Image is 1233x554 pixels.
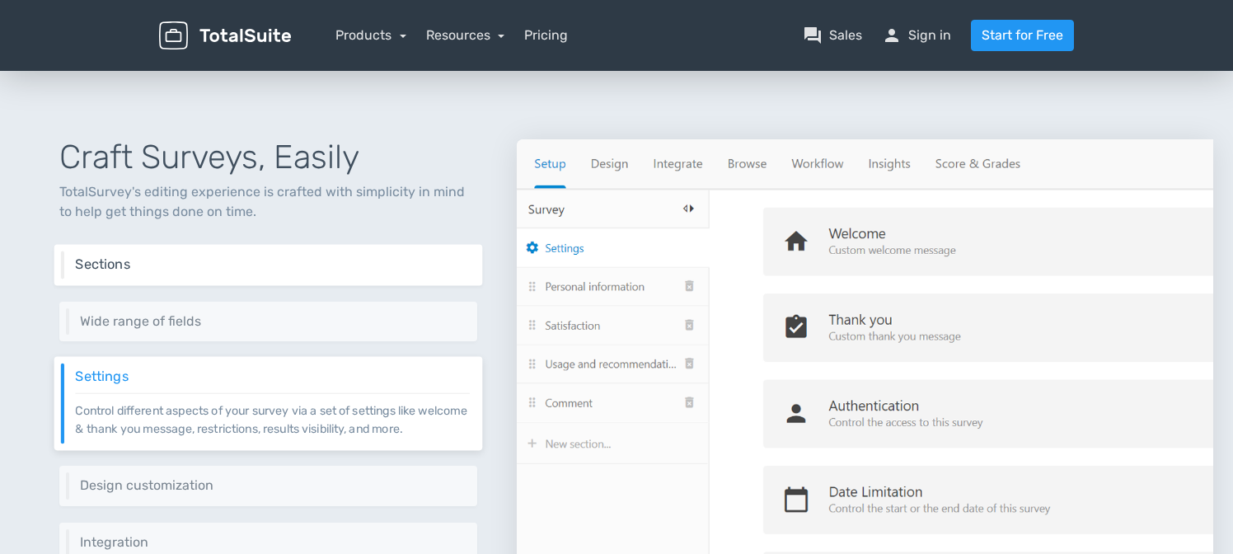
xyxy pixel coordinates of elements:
[80,328,465,329] p: TotalSurvey offers a rich range of fields to collect different kind of data including text, dropd...
[75,257,470,272] h6: Sections
[75,393,470,438] p: Control different aspects of your survey via a set of settings like welcome & thank you message, ...
[80,314,465,329] h6: Wide range of fields
[59,182,477,222] p: TotalSurvey's editing experience is crafted with simplicity in mind to help get things done on time.
[75,272,470,273] p: Sections are a great way to group related questions. You can also use them to setup a skip logic.
[75,369,470,384] h6: Settings
[803,26,862,45] a: question_answerSales
[80,478,465,493] h6: Design customization
[80,493,465,494] p: Customize your survey to match your brand through various design controls.
[159,21,291,50] img: TotalSuite for WordPress
[335,27,406,43] a: Products
[803,26,823,45] span: question_answer
[524,26,568,45] a: Pricing
[426,27,505,43] a: Resources
[882,26,902,45] span: person
[80,535,465,550] h6: Integration
[59,139,477,176] h1: Craft Surveys, Easily
[971,20,1074,51] a: Start for Free
[80,549,465,550] p: Integrate your survey virtually everywhere on your website using shortcode, or even with your app...
[882,26,951,45] a: personSign in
